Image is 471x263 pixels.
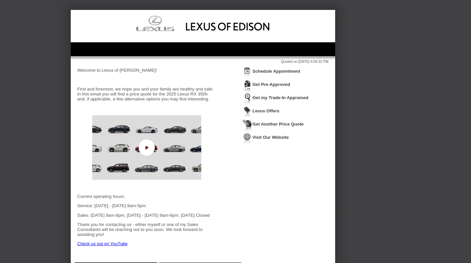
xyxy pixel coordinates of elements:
img: Icon_ScheduleAppointment.png [243,67,252,79]
a: Get my Trade-In Appraised [253,95,308,100]
img: Icon_GetQuote.png [243,120,252,132]
img: Icon_CreditApproval.png [243,80,252,92]
a: Get Another Price Quote [253,122,304,127]
img: Icon_WeeklySpecials.png [243,106,252,119]
p: Service: [DATE] - [DATE] 8am-5pm [77,203,216,208]
img: Icon_VisitWebsite.png [243,133,252,145]
a: Schedule Appointment [253,69,300,74]
a: Check us out on YouTube [77,241,128,246]
div: Quoted on [DATE] 4:04:32 PM [77,59,329,63]
p: First and foremost, we hope you and your family are healthy and safe. In this email you will find... [77,87,216,101]
img: Icon_TradeInAppraisal.png [243,93,252,105]
p: Thank you for contacting us - either myself or one of my Sales Consultants will be reaching out t... [77,222,216,237]
p: Welcome to Lexus of [PERSON_NAME]! [77,68,216,73]
a: Get Pre-Approved [253,82,290,87]
a: Lexus Offers [253,108,279,113]
a: Visit Our Website [253,135,289,140]
p: Current operating hours: [77,194,216,199]
p: Sales: [DATE] 9am-8pm, [DATE] - [DATE] 9am-6pm, [DATE] Closed [77,213,216,218]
